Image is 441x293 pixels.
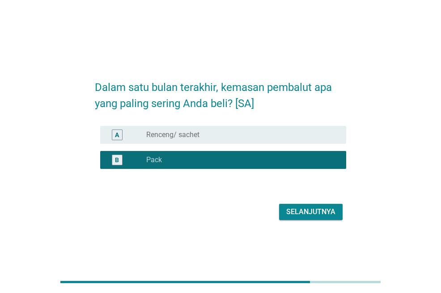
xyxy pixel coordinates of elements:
[95,70,346,112] h2: Dalam satu bulan terakhir, kemasan pembalut apa yang paling sering Anda beli? [SA]
[146,155,162,164] label: Pack
[279,204,343,220] button: Selanjutnya
[286,207,335,217] div: Selanjutnya
[146,130,199,139] label: Renceng/ sachet
[115,130,119,140] div: A
[115,155,119,165] div: B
